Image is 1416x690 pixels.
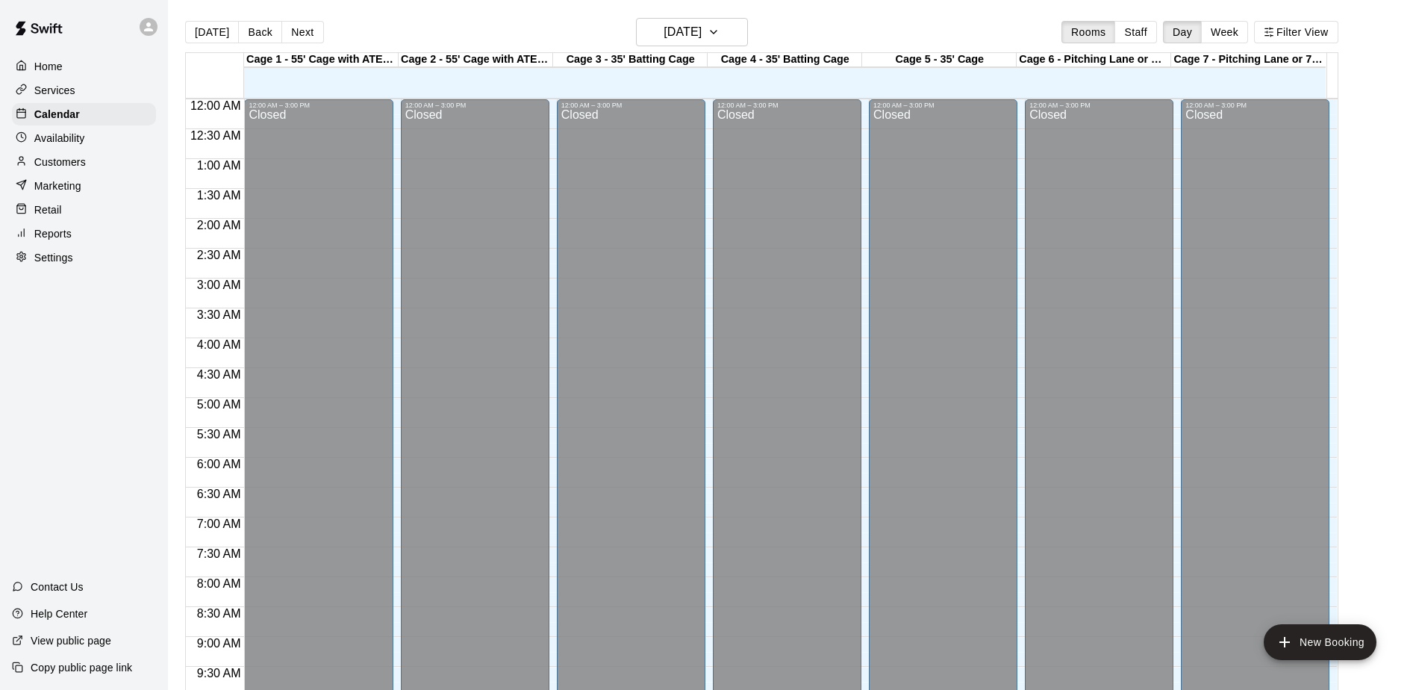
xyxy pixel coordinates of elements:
button: [DATE] [185,21,239,43]
button: Back [238,21,282,43]
div: Cage 5 - 35' Cage [862,53,1017,67]
div: Cage 4 - 35' Batting Cage [708,53,862,67]
span: 1:00 AM [193,159,245,172]
div: 12:00 AM – 3:00 PM [1029,102,1169,109]
a: Services [12,79,156,102]
button: Filter View [1254,21,1338,43]
span: 7:00 AM [193,517,245,530]
span: 5:00 AM [193,398,245,411]
span: 12:30 AM [187,129,245,142]
button: Day [1163,21,1202,43]
span: 8:00 AM [193,577,245,590]
div: 12:00 AM – 3:00 PM [717,102,857,109]
div: 12:00 AM – 3:00 PM [561,102,701,109]
a: Marketing [12,175,156,197]
h6: [DATE] [664,22,702,43]
span: 2:00 AM [193,219,245,231]
a: Calendar [12,103,156,125]
span: 9:30 AM [193,667,245,680]
p: Services [34,83,75,98]
p: Contact Us [31,579,84,594]
button: Week [1201,21,1248,43]
p: Marketing [34,178,81,193]
div: 12:00 AM – 3:00 PM [873,102,1013,109]
span: 4:30 AM [193,368,245,381]
p: Calendar [34,107,80,122]
span: 3:00 AM [193,279,245,291]
span: 5:30 AM [193,428,245,441]
div: Cage 6 - Pitching Lane or Hitting (35' Cage) [1017,53,1171,67]
p: Help Center [31,606,87,621]
p: View public page [31,633,111,648]
button: Next [281,21,323,43]
div: 12:00 AM – 3:00 PM [1185,102,1325,109]
a: Reports [12,223,156,245]
a: Home [12,55,156,78]
a: Retail [12,199,156,221]
span: 2:30 AM [193,249,245,261]
span: 8:30 AM [193,607,245,620]
div: 12:00 AM – 3:00 PM [405,102,545,109]
button: Rooms [1061,21,1115,43]
div: 12:00 AM – 3:00 PM [249,102,388,109]
span: 3:30 AM [193,308,245,321]
div: Cage 7 - Pitching Lane or 70' Cage for live at-bats [1171,53,1326,67]
span: 4:00 AM [193,338,245,351]
div: Cage 1 - 55' Cage with ATEC M3X 2.0 Baseball Pitching Machine [244,53,399,67]
a: Availability [12,127,156,149]
div: Cage 3 - 35' Batting Cage [553,53,708,67]
p: Availability [34,131,85,146]
p: Customers [34,155,86,170]
span: 1:30 AM [193,189,245,202]
p: Settings [34,250,73,265]
p: Home [34,59,63,74]
span: 7:30 AM [193,547,245,560]
span: 6:00 AM [193,458,245,470]
span: 9:00 AM [193,637,245,650]
span: 6:30 AM [193,488,245,500]
p: Retail [34,202,62,217]
button: add [1264,624,1376,660]
button: [DATE] [636,18,748,46]
div: Cage 2 - 55' Cage with ATEC M3X 2.0 Baseball Pitching Machine [399,53,553,67]
p: Reports [34,226,72,241]
p: Copy public page link [31,660,132,675]
a: Settings [12,246,156,269]
a: Customers [12,151,156,173]
span: 12:00 AM [187,99,245,112]
button: Staff [1114,21,1157,43]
